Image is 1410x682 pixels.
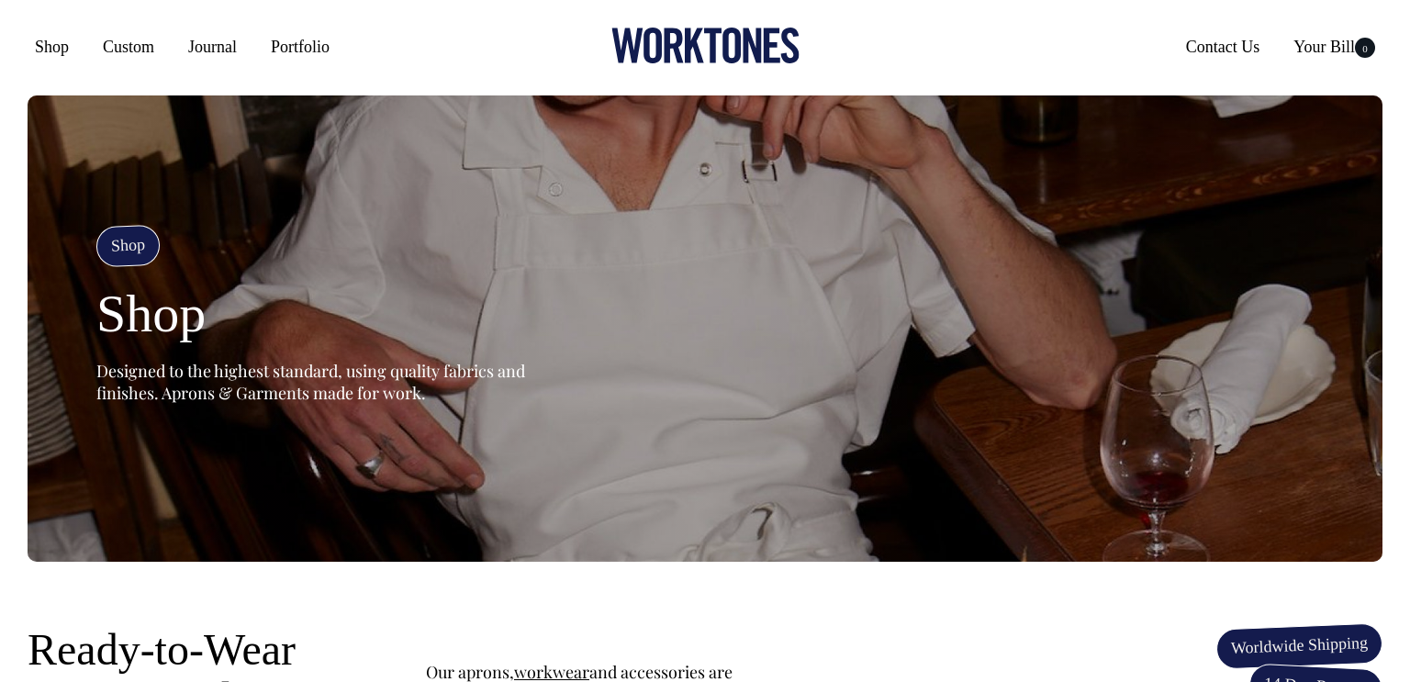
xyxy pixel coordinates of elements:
a: Portfolio [263,30,337,63]
a: Shop [28,30,76,63]
a: Contact Us [1179,30,1268,63]
span: 0 [1355,38,1375,58]
a: Your Bill0 [1286,30,1382,63]
span: Designed to the highest standard, using quality fabrics and finishes. Aprons & Garments made for ... [96,360,525,404]
a: Journal [181,30,244,63]
h4: Shop [95,225,161,268]
a: Custom [95,30,162,63]
span: Worldwide Shipping [1215,622,1383,669]
h2: Shop [96,285,555,343]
